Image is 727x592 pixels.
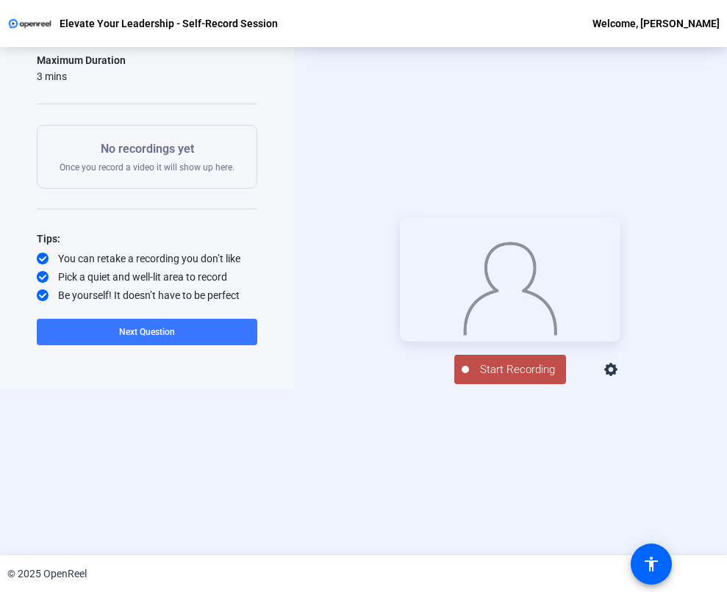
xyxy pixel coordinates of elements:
img: OpenReel logo [7,16,52,31]
div: Be yourself! It doesn’t have to be perfect [37,288,257,303]
div: © 2025 OpenReel [7,566,87,582]
div: Once you record a video it will show up here. [60,140,234,173]
p: Elevate Your Leadership - Self-Record Session [60,15,278,32]
span: Start Recording [469,361,566,378]
div: Tips: [37,230,257,248]
div: You can retake a recording you don’t like [37,251,257,266]
div: Maximum Duration [37,51,126,69]
button: Next Question [37,319,257,345]
div: 3 mins [37,69,126,84]
div: Pick a quiet and well-lit area to record [37,270,257,284]
img: overlay [463,236,559,335]
mat-icon: accessibility [642,555,660,573]
span: Next Question [119,327,175,337]
button: Start Recording [454,355,566,384]
p: No recordings yet [60,140,234,158]
div: Welcome, [PERSON_NAME] [592,15,720,32]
